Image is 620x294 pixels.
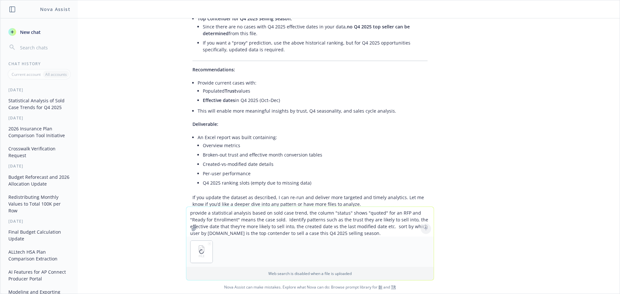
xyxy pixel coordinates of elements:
p: Web search is disabled when a file is uploaded [190,271,430,276]
button: ALLtech HSA Plan Comparison Extraction [6,247,73,264]
li: Populated values [203,86,428,96]
span: Deliverable: [192,121,218,127]
li: in Q4 2025 (Oct–Dec) [203,96,428,105]
li: An Excel report was built containing: [198,133,428,189]
button: 2026 Insurance Plan Comparison Tool Initiative [6,123,73,141]
span: Trust [225,88,236,94]
div: [DATE] [1,115,78,121]
li: Q4 2025 ranking slots (empty due to missing data) [203,178,428,188]
button: Redistributing Monthly Values to Total 100K per Row [6,192,73,216]
li: Provide current cases with: [198,78,428,106]
div: [DATE] [1,87,78,93]
input: Search chats [19,43,70,52]
p: All accounts [45,72,67,77]
li: Broken-out trust and effective month conversion tables [203,150,428,159]
button: New chat [6,26,73,38]
div: [DATE] [1,163,78,169]
p: Current account [12,72,41,77]
div: [DATE] [1,218,78,224]
li: Overview metrics [203,141,428,150]
li: If you want a "proxy" prediction, use the above historical ranking, but for Q4 2025 opportunities... [203,38,428,54]
div: Chat History [1,61,78,66]
span: no Q4 2025 top seller can be determined [203,24,410,36]
li: Per-user performance [203,169,428,178]
button: Statistical Analysis of Sold Case Trends for Q4 2025 [6,95,73,113]
span: Effective dates [203,97,235,103]
li: Since there are no cases with Q4 2025 effective dates in your data, from this file. [203,22,428,38]
span: New chat [19,29,41,35]
button: AI Features for AP Connect Producer Portal [6,267,73,284]
li: Created-vs-modified date details [203,159,428,169]
span: Nova Assist can make mistakes. Explore what Nova can do: Browse prompt library for and [3,280,617,294]
button: Crosswalk Verification Request [6,143,73,161]
p: If you update the dataset as described, I can re-run and deliver more targeted and timely analyti... [192,194,428,208]
li: This will enable more meaningful insights by trust, Q4 seasonality, and sales cycle analysis. [198,106,428,116]
a: TR [391,284,396,290]
a: BI [378,284,382,290]
button: Budget Reforecast and 2026 Allocation Update [6,172,73,189]
button: Final Budget Calculation Update [6,227,73,244]
h1: Nova Assist [40,6,70,13]
span: Recommendations: [192,66,235,73]
span: Top Contender for Q4 2025 Selling Season: [198,15,292,22]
